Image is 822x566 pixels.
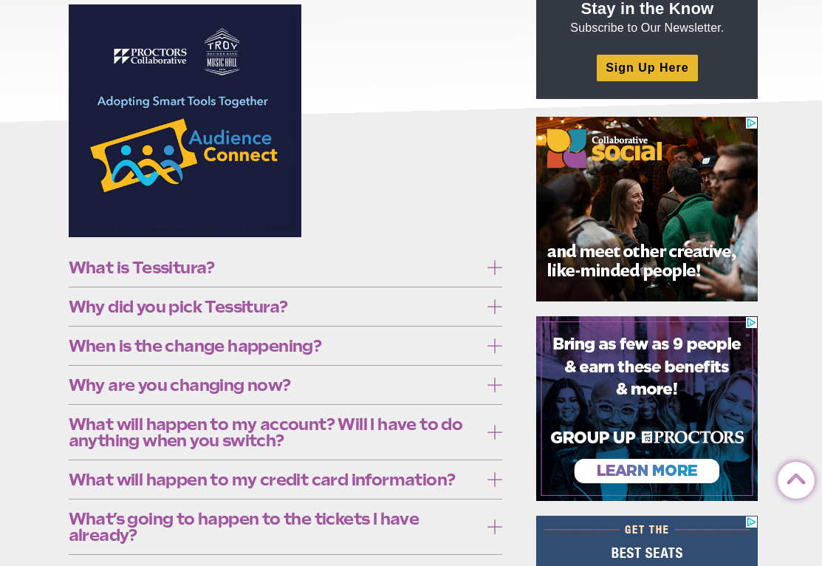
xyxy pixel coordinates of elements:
span: What is Tessitura? [69,259,480,276]
span: What’s going to happen to the tickets I have already? [69,511,480,543]
iframe: Advertisement [536,117,758,301]
span: When is the change happening? [69,338,480,354]
iframe: Advertisement [536,316,758,501]
a: Sign Up Here [597,55,697,81]
span: What will happen to my account? Will I have to do anything when you switch? [69,416,480,449]
span: What will happen to my credit card information? [69,471,480,488]
span: Why did you pick Tessitura? [69,299,480,315]
a: Back to Top [778,463,807,492]
span: Why are you changing now? [69,377,480,393]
